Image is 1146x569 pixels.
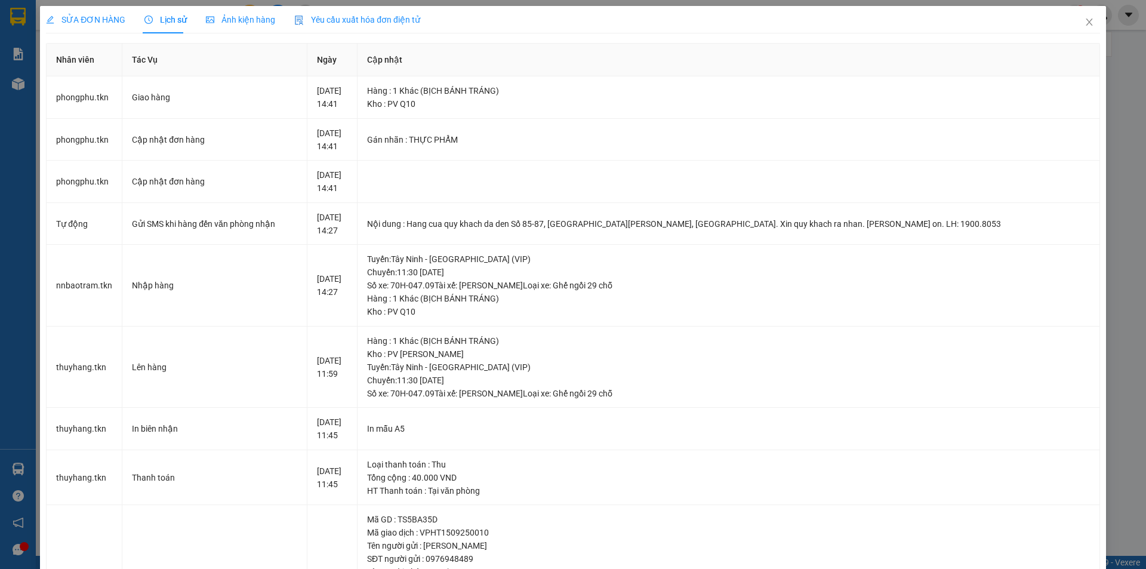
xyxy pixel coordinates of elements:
[367,513,1090,526] div: Mã GD : TS5BA35D
[47,44,122,76] th: Nhân viên
[46,15,125,24] span: SỬA ĐƠN HÀNG
[132,361,297,374] div: Lên hàng
[367,253,1090,292] div: Tuyến : Tây Ninh - [GEOGRAPHIC_DATA] (VIP) Chuyến: 11:30 [DATE] Số xe: 70H-047.09 Tài xế: [PERSON...
[47,450,122,506] td: thuyhang.tkn
[317,127,347,153] div: [DATE] 14:41
[317,168,347,195] div: [DATE] 14:41
[132,91,297,104] div: Giao hàng
[47,161,122,203] td: phongphu.tkn
[294,15,420,24] span: Yêu cầu xuất hóa đơn điện tử
[206,16,214,24] span: picture
[47,327,122,408] td: thuyhang.tkn
[317,272,347,299] div: [DATE] 14:27
[132,175,297,188] div: Cập nhật đơn hàng
[132,279,297,292] div: Nhập hàng
[1085,17,1094,27] span: close
[367,484,1090,497] div: HT Thanh toán : Tại văn phòng
[47,76,122,119] td: phongphu.tkn
[367,458,1090,471] div: Loại thanh toán : Thu
[367,97,1090,110] div: Kho : PV Q10
[294,16,304,25] img: icon
[367,305,1090,318] div: Kho : PV Q10
[307,44,358,76] th: Ngày
[144,15,187,24] span: Lịch sử
[367,539,1090,552] div: Tên người gửi : [PERSON_NAME]
[46,16,54,24] span: edit
[367,217,1090,230] div: Nội dung : Hang cua quy khach da den Số 85-87, [GEOGRAPHIC_DATA][PERSON_NAME], [GEOGRAPHIC_DATA]....
[122,44,307,76] th: Tác Vụ
[144,16,153,24] span: clock-circle
[317,84,347,110] div: [DATE] 14:41
[317,465,347,491] div: [DATE] 11:45
[47,408,122,450] td: thuyhang.tkn
[206,15,275,24] span: Ảnh kiện hàng
[317,354,347,380] div: [DATE] 11:59
[317,416,347,442] div: [DATE] 11:45
[47,245,122,327] td: nnbaotram.tkn
[132,217,297,230] div: Gửi SMS khi hàng đến văn phòng nhận
[367,361,1090,400] div: Tuyến : Tây Ninh - [GEOGRAPHIC_DATA] (VIP) Chuyến: 11:30 [DATE] Số xe: 70H-047.09 Tài xế: [PERSON...
[1073,6,1106,39] button: Close
[358,44,1100,76] th: Cập nhật
[367,334,1090,347] div: Hàng : 1 Khác (BỊCH BÁNH TRÁNG)
[367,133,1090,146] div: Gán nhãn : THỰC PHẨM
[367,526,1090,539] div: Mã giao dịch : VPHT1509250010
[132,133,297,146] div: Cập nhật đơn hàng
[367,471,1090,484] div: Tổng cộng : 40.000 VND
[367,84,1090,97] div: Hàng : 1 Khác (BỊCH BÁNH TRÁNG)
[132,471,297,484] div: Thanh toán
[317,211,347,237] div: [DATE] 14:27
[47,119,122,161] td: phongphu.tkn
[367,292,1090,305] div: Hàng : 1 Khác (BỊCH BÁNH TRÁNG)
[47,203,122,245] td: Tự động
[367,347,1090,361] div: Kho : PV [PERSON_NAME]
[367,552,1090,565] div: SĐT người gửi : 0976948489
[132,422,297,435] div: In biên nhận
[367,422,1090,435] div: In mẫu A5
